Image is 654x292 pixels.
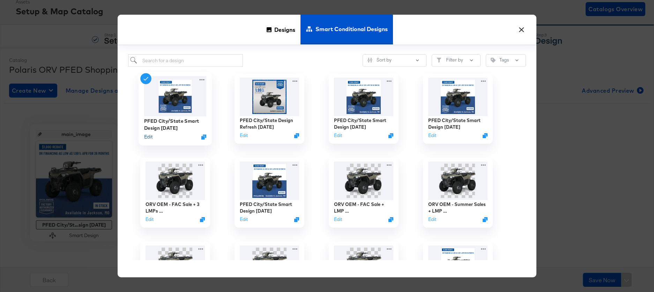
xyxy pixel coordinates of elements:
img: sportsman-570-my25-4b61-desert-sand-a25see57a6.png [146,245,205,284]
svg: Tag [491,58,496,63]
button: Edit [334,133,342,139]
button: Edit [334,216,342,223]
img: E1z5DLoLthgaduHqwo-xOg.jpg [428,78,488,116]
div: ORV OEM - FAC Sale + 3 LMPs ([GEOGRAPHIC_DATA]+CA) [DATE]EditDuplicate [140,158,210,228]
div: PFED City/State Smart Design [DATE]EditDuplicate [139,72,212,145]
svg: Duplicate [201,134,207,140]
div: ORV OEM - FAC Sale + 3 LMPs ([GEOGRAPHIC_DATA]+CA) [DATE] [146,201,205,214]
input: Search for a design [128,54,243,67]
svg: Duplicate [388,217,393,222]
div: PFED City/State Design Refresh [DATE]EditDuplicate [235,74,304,144]
span: Smart Conditional Designs [315,14,388,44]
button: Edit [146,216,154,223]
svg: Duplicate [388,133,393,138]
div: PFED City/State Smart Design [DATE] [428,117,488,130]
div: ORV OEM - Summer Sales + LMP ([GEOGRAPHIC_DATA]+[GEOGRAPHIC_DATA]) [DATE] [428,201,488,214]
div: ORV OEM - FAC Sale + LMP ([GEOGRAPHIC_DATA]+CA) [DATE] [334,201,393,214]
svg: Duplicate [294,217,299,222]
svg: Duplicate [294,133,299,138]
button: Edit [240,216,248,223]
button: × [515,22,528,34]
img: kN6vdIJMVBKpuJevhB-0HQ.jpg [240,78,299,116]
svg: Duplicate [483,133,488,138]
div: PFED City/State Smart Design [DATE]EditDuplicate [235,158,304,228]
span: Designs [274,14,295,45]
img: E1z5DLoLthgaduHqwo-xOg.jpg [334,78,393,116]
img: jYAW3eh0OyIavF44oq8Ftw.jpg [240,162,299,200]
img: sportsman-570-my25-4b61-desert-sand-a25see57a6.png [334,162,393,200]
button: TagTags [486,54,526,67]
div: ORV OEM - FAC Sale + LMP ([GEOGRAPHIC_DATA]+CA) [DATE]EditDuplicate [329,158,399,228]
img: sportsman-570-my25-4b61-desert-sand-a25see57a6.png [428,162,488,200]
div: PFED City/State Smart Design [DATE]EditDuplicate [423,74,493,144]
img: sportsman-570-my25-4b61-desert-sand-a25see57a6.png [146,162,205,200]
img: jYAW3eh0OyIavF44oq8Ftw.jpg [428,245,488,284]
div: ORV OEM - Summer Sales + LMP ([GEOGRAPHIC_DATA]+[GEOGRAPHIC_DATA]) [DATE]EditDuplicate [423,158,493,228]
svg: Sliders [367,58,372,63]
svg: Duplicate [200,217,205,222]
button: Edit [240,133,248,139]
svg: Filter [437,58,441,63]
button: Edit [428,216,436,223]
svg: Duplicate [483,217,488,222]
img: E1z5DLoLthgaduHqwo-xOg.jpg [144,76,207,116]
button: Edit [428,133,436,139]
button: Edit [144,134,153,140]
div: PFED City/State Design Refresh [DATE] [240,117,299,130]
div: PFED City/State Smart Design [DATE] [240,201,299,214]
div: PFED City/State Smart Design [DATE]EditDuplicate [329,74,399,144]
div: PFED City/State Smart Design [DATE] [144,118,207,131]
img: sportsman-570-my25-4b61-desert-sand-a25see57a6.png [240,245,299,284]
button: SlidersSort by [363,54,426,67]
button: FilterFilter by [432,54,481,67]
div: PFED City/State Smart Design [DATE] [334,117,393,130]
img: sportsman-570-my25-4b61-desert-sand-a25see57a6.png [334,245,393,284]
